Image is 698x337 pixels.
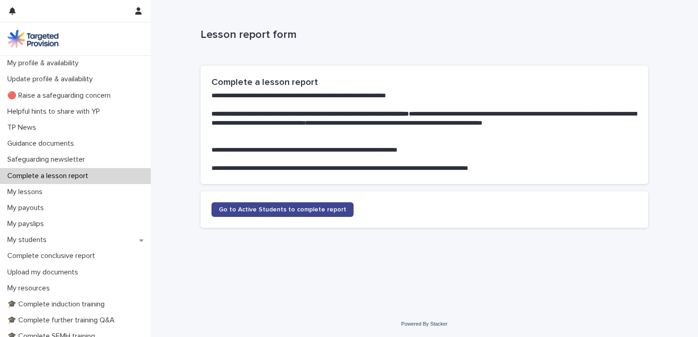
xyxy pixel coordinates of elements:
p: Complete a lesson report [4,172,95,180]
p: Update profile & availability [4,75,100,84]
p: Helpful hints to share with YP [4,107,107,116]
p: TP News [4,123,43,132]
p: Complete conclusive report [4,252,102,260]
a: Go to Active Students to complete report [212,202,354,217]
p: My students [4,236,54,244]
p: Guidance documents [4,139,81,148]
a: Powered By Stacker [401,321,447,326]
p: Safeguarding newsletter [4,155,92,164]
p: My profile & availability [4,59,86,68]
p: 🎓 Complete induction training [4,300,112,309]
p: My lessons [4,188,50,196]
h2: Complete a lesson report [212,77,637,88]
img: M5nRWzHhSzIhMunXDL62 [7,30,58,48]
p: My payouts [4,204,51,212]
p: My payslips [4,220,51,228]
p: Lesson report form [201,28,645,42]
span: Go to Active Students to complete report [219,206,346,213]
p: My resources [4,284,57,293]
p: 🎓 Complete further training Q&A [4,316,122,325]
p: 🔴 Raise a safeguarding concern [4,91,118,100]
p: Upload my documents [4,268,85,277]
